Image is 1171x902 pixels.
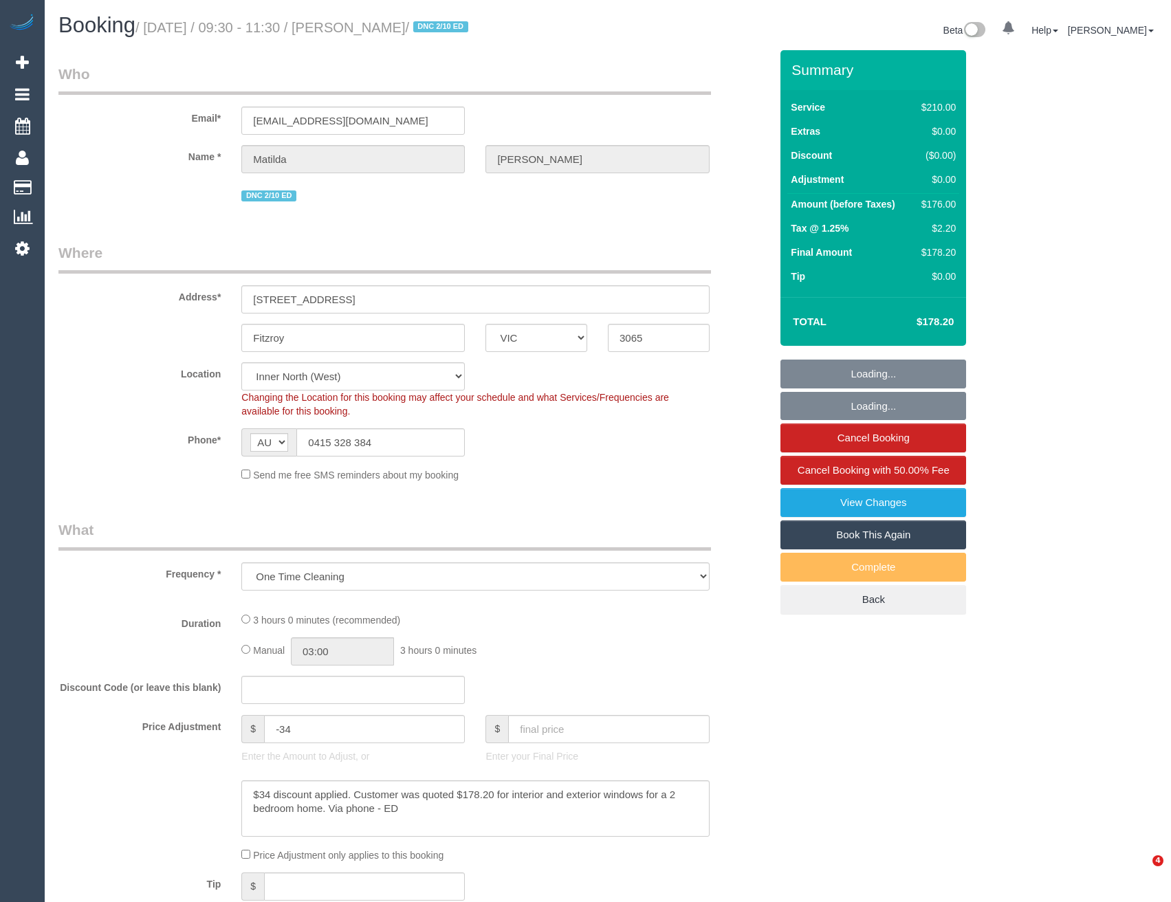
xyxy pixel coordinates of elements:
[253,615,400,626] span: 3 hours 0 minutes (recommended)
[48,285,231,304] label: Address*
[780,520,966,549] a: Book This Again
[58,13,135,37] span: Booking
[48,612,231,630] label: Duration
[916,124,956,138] div: $0.00
[791,124,820,138] label: Extras
[916,221,956,235] div: $2.20
[916,269,956,283] div: $0.00
[58,243,711,274] legend: Where
[241,715,264,743] span: $
[916,100,956,114] div: $210.00
[48,428,231,447] label: Phone*
[253,645,285,656] span: Manual
[48,362,231,381] label: Location
[135,20,472,35] small: / [DATE] / 09:30 - 11:30 / [PERSON_NAME]
[608,324,710,352] input: Post Code*
[791,197,895,211] label: Amount (before Taxes)
[296,428,465,456] input: Phone*
[400,645,477,656] span: 3 hours 0 minutes
[58,64,711,95] legend: Who
[1031,25,1058,36] a: Help
[48,715,231,734] label: Price Adjustment
[791,221,849,235] label: Tax @ 1.25%
[791,269,805,283] label: Tip
[241,145,465,173] input: First Name*
[793,316,827,327] strong: Total
[1068,25,1154,36] a: [PERSON_NAME]
[48,145,231,164] label: Name *
[58,520,711,551] legend: What
[791,173,844,186] label: Adjustment
[791,100,825,114] label: Service
[241,107,465,135] input: Email*
[780,423,966,452] a: Cancel Booking
[241,749,465,763] p: Enter the Amount to Adjust, or
[241,190,296,201] span: DNC 2/10 ED
[241,392,669,417] span: Changing the Location for this booking may affect your schedule and what Services/Frequencies are...
[916,245,956,259] div: $178.20
[485,145,709,173] input: Last Name*
[253,850,444,861] span: Price Adjustment only applies to this booking
[485,715,508,743] span: $
[241,872,264,901] span: $
[780,488,966,517] a: View Changes
[963,22,985,40] img: New interface
[916,173,956,186] div: $0.00
[875,316,954,328] h4: $178.20
[791,245,852,259] label: Final Amount
[48,107,231,125] label: Email*
[485,749,709,763] p: Enter your Final Price
[791,62,959,78] h3: Summary
[48,562,231,581] label: Frequency *
[791,148,832,162] label: Discount
[8,14,36,33] img: Automaid Logo
[1152,855,1163,866] span: 4
[48,872,231,891] label: Tip
[916,197,956,211] div: $176.00
[508,715,709,743] input: final price
[241,324,465,352] input: Suburb*
[48,676,231,694] label: Discount Code (or leave this blank)
[916,148,956,162] div: ($0.00)
[413,21,468,32] span: DNC 2/10 ED
[780,456,966,485] a: Cancel Booking with 50.00% Fee
[406,20,472,35] span: /
[943,25,986,36] a: Beta
[780,585,966,614] a: Back
[1124,855,1157,888] iframe: Intercom live chat
[253,470,459,481] span: Send me free SMS reminders about my booking
[798,464,950,476] span: Cancel Booking with 50.00% Fee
